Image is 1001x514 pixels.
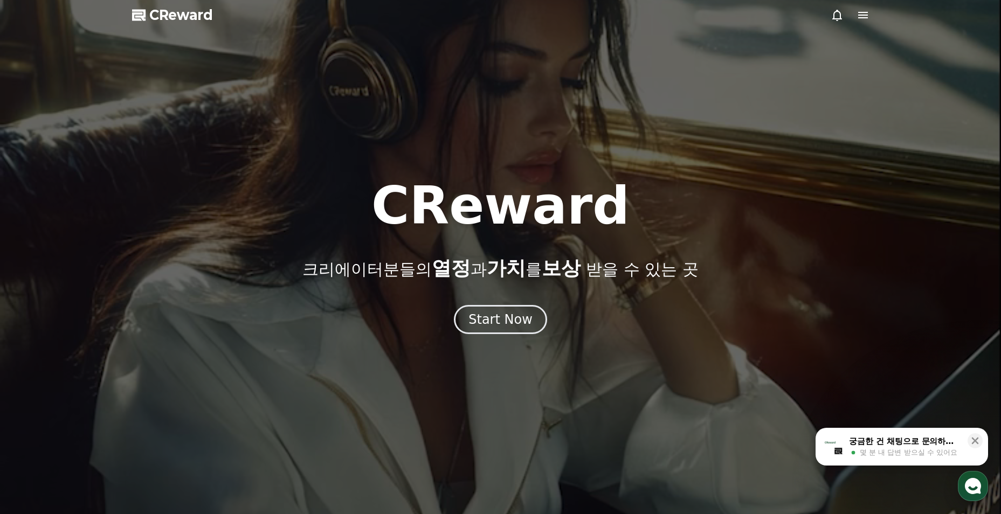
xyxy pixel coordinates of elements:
span: 보상 [542,257,581,279]
span: CReward [149,6,213,24]
p: 크리에이터분들의 과 를 받을 수 있는 곳 [302,258,698,279]
h1: CReward [371,180,630,232]
div: Start Now [468,311,533,328]
span: 가치 [487,257,526,279]
a: CReward [132,6,213,24]
span: 열정 [432,257,471,279]
button: Start Now [454,305,547,334]
a: Start Now [454,316,547,326]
